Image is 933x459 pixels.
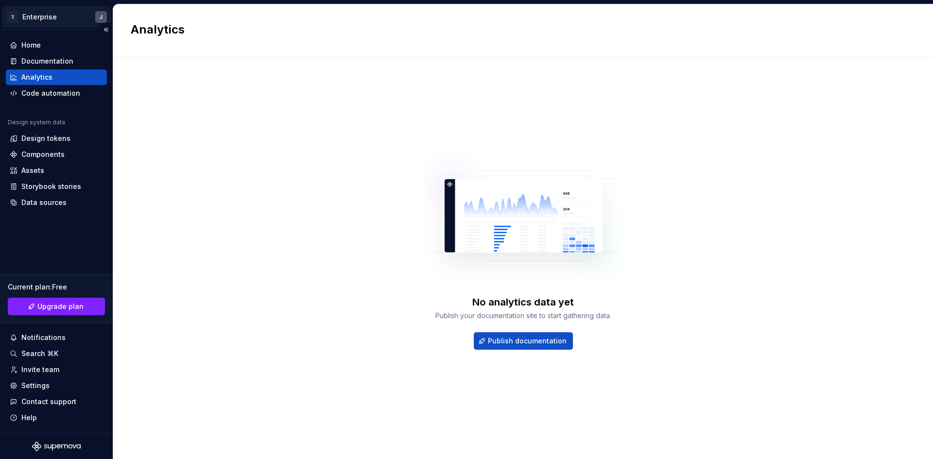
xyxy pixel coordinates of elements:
[6,346,107,361] button: Search ⌘K
[21,381,50,391] div: Settings
[6,53,107,69] a: Documentation
[6,69,107,85] a: Analytics
[6,394,107,409] button: Contact support
[6,362,107,377] a: Invite team
[8,298,105,315] button: Upgrade plan
[6,37,107,53] a: Home
[6,378,107,393] a: Settings
[474,332,573,350] button: Publish documentation
[6,85,107,101] a: Code automation
[21,88,80,98] div: Code automation
[21,150,65,159] div: Components
[21,40,41,50] div: Home
[8,282,105,292] div: Current plan : Free
[7,11,18,23] div: 3
[32,442,81,451] svg: Supernova Logo
[37,302,84,311] span: Upgrade plan
[6,147,107,162] a: Components
[21,365,59,374] div: Invite team
[21,349,58,358] div: Search ⌘K
[435,311,611,321] div: Publish your documentation site to start gathering data.
[21,333,66,342] div: Notifications
[21,182,81,191] div: Storybook stories
[6,131,107,146] a: Design tokens
[21,413,37,423] div: Help
[472,295,574,309] div: No analytics data yet
[131,22,904,37] h2: Analytics
[21,72,52,82] div: Analytics
[100,13,103,21] div: J
[6,179,107,194] a: Storybook stories
[6,330,107,345] button: Notifications
[21,198,67,207] div: Data sources
[6,195,107,210] a: Data sources
[22,12,57,22] div: Enterprise
[8,119,65,126] div: Design system data
[21,134,70,143] div: Design tokens
[99,23,113,36] button: Collapse sidebar
[21,397,76,407] div: Contact support
[488,336,567,346] span: Publish documentation
[21,56,73,66] div: Documentation
[21,166,44,175] div: Assets
[2,6,111,27] button: 3EnterpriseJ
[6,410,107,425] button: Help
[6,163,107,178] a: Assets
